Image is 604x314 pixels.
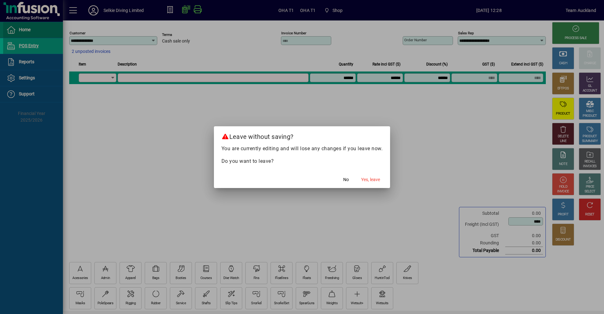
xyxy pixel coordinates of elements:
button: No [336,174,356,186]
h2: Leave without saving? [214,126,390,145]
span: No [343,176,349,183]
p: Do you want to leave? [221,157,383,165]
span: Yes, leave [361,176,380,183]
button: Yes, leave [359,174,383,186]
p: You are currently editing and will lose any changes if you leave now. [221,145,383,152]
